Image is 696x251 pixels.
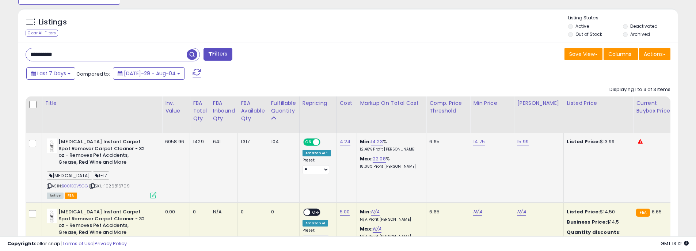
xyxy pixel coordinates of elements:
[113,67,185,80] button: [DATE]-29 - Aug-04
[62,240,94,247] a: Terms of Use
[319,139,331,145] span: OFF
[310,209,322,216] span: OFF
[271,99,296,115] div: Fulfillable Quantity
[567,209,627,215] div: $14.50
[473,208,482,216] a: N/A
[517,99,560,107] div: [PERSON_NAME]
[567,218,607,225] b: Business Price:
[241,209,262,215] div: 0
[517,138,529,145] a: 15.99
[609,86,670,93] div: Displaying 1 to 3 of 3 items
[567,229,627,236] div: :
[575,31,602,37] label: Out of Stock
[340,138,351,145] a: 4.24
[213,138,232,145] div: 641
[47,138,57,153] img: 31TKuAyKcIL._SL40_.jpg
[473,138,485,145] a: 14.75
[473,99,511,107] div: Min Price
[429,99,467,115] div: Comp. Price Threshold
[39,17,67,27] h5: Listings
[567,229,619,236] b: Quantity discounts
[636,209,650,217] small: FBA
[575,23,589,29] label: Active
[47,193,64,199] span: All listings currently available for purchase on Amazon
[517,208,526,216] a: N/A
[630,23,658,29] label: Deactivated
[26,67,75,80] button: Last 7 Days
[567,138,600,145] b: Listed Price:
[47,138,156,198] div: ASIN:
[241,138,262,145] div: 1317
[45,99,159,107] div: Title
[165,138,184,145] div: 6058.96
[271,138,294,145] div: 104
[47,171,92,180] span: [MEDICAL_DATA]
[360,155,373,162] b: Max:
[124,70,176,77] span: [DATE]-29 - Aug-04
[65,193,77,199] span: FBA
[303,158,331,174] div: Preset:
[564,48,602,60] button: Save View
[47,209,57,223] img: 31TKuAyKcIL._SL40_.jpg
[360,225,373,232] b: Max:
[429,138,464,145] div: 6.65
[95,240,127,247] a: Privacy Policy
[604,48,638,60] button: Columns
[567,219,627,225] div: $14.5
[568,15,678,22] p: Listing States:
[26,30,58,37] div: Clear All Filters
[165,99,187,115] div: Inv. value
[661,240,689,247] span: 2025-08-12 13:12 GMT
[373,155,386,163] a: 22.08
[360,147,421,152] p: 12.46% Profit [PERSON_NAME]
[567,99,630,107] div: Listed Price
[630,31,650,37] label: Archived
[567,138,627,145] div: $13.99
[303,150,331,156] div: Amazon AI *
[636,99,674,115] div: Current Buybox Price
[340,208,350,216] a: 5.00
[193,99,207,122] div: FBA Total Qty
[93,171,109,180] span: 1-17
[340,99,354,107] div: Cost
[360,138,421,152] div: %
[193,138,204,145] div: 1429
[371,138,383,145] a: 14.23
[76,71,110,77] span: Compared to:
[204,48,232,61] button: Filters
[271,209,294,215] div: 0
[303,228,331,244] div: Preset:
[303,99,334,107] div: Repricing
[357,96,426,133] th: The percentage added to the cost of goods (COGS) that forms the calculator for Min & Max prices.
[360,138,371,145] b: Min:
[7,240,34,247] strong: Copyright
[360,208,371,215] b: Min:
[241,99,265,122] div: FBA Available Qty
[58,138,147,167] b: [MEDICAL_DATA] Instant Carpet Spot Remover Carpet Cleaner - 32 oz - Removes Pet Accidents, Grease...
[608,50,631,58] span: Columns
[37,70,66,77] span: Last 7 Days
[303,220,328,227] div: Amazon AI
[639,48,670,60] button: Actions
[62,183,88,189] a: B001B0V5GG
[373,225,381,233] a: N/A
[7,240,127,247] div: seller snap | |
[652,208,662,215] span: 6.65
[193,209,204,215] div: 0
[58,209,147,237] b: [MEDICAL_DATA] Instant Carpet Spot Remover Carpet Cleaner - 32 oz - Removes Pet Accidents, Grease...
[360,164,421,169] p: 18.08% Profit [PERSON_NAME]
[360,217,421,222] p: N/A Profit [PERSON_NAME]
[213,209,232,215] div: N/A
[360,156,421,169] div: %
[429,209,464,215] div: 6.65
[371,208,380,216] a: N/A
[213,99,235,122] div: FBA inbound Qty
[89,183,130,189] span: | SKU: 1026816709
[567,208,600,215] b: Listed Price:
[304,139,313,145] span: ON
[165,209,184,215] div: 0.00
[360,99,423,107] div: Markup on Total Cost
